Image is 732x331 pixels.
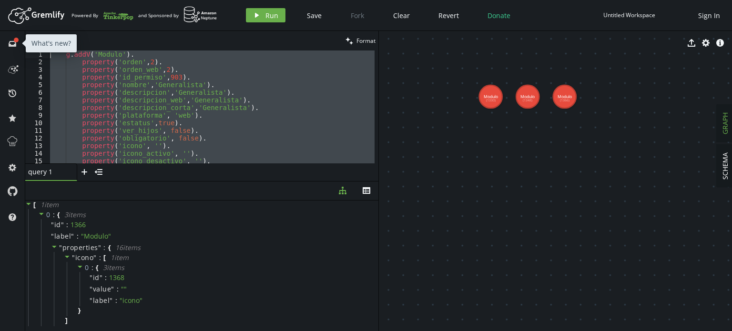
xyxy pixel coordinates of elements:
span: " icono " [120,296,142,305]
span: " [61,220,64,229]
span: [ [33,201,36,209]
span: [ [103,253,106,262]
span: { [108,243,111,252]
button: Donate [480,8,518,22]
span: " [71,231,74,241]
span: Format [356,37,376,45]
button: Fork [343,8,372,22]
span: : [115,296,117,305]
button: Save [300,8,329,22]
span: 0 [46,210,51,219]
button: Clear [386,8,417,22]
span: : [66,221,68,229]
span: 16 item s [115,243,141,252]
div: 1368 [109,273,124,282]
span: Revert [438,11,459,20]
span: properties [62,243,98,252]
div: 8 [25,104,49,111]
span: : [53,211,55,219]
div: 1366 [71,221,86,229]
span: Run [265,11,278,20]
span: 0 [85,263,89,272]
span: " [59,243,62,252]
span: 3 item s [103,263,124,272]
div: 2 [25,58,49,66]
span: " [90,284,93,293]
span: : [117,285,119,293]
button: Sign In [693,8,725,22]
span: 1 item [111,253,129,262]
div: 15 [25,157,49,165]
span: 1 item [41,200,59,209]
span: " [72,253,75,262]
tspan: Modulo [484,94,498,100]
div: Untitled Workspace [603,11,655,19]
span: " [111,284,114,293]
span: : [99,253,102,262]
div: 11 [25,127,49,134]
span: id [54,221,61,229]
span: label [54,232,71,241]
div: 4 [25,73,49,81]
tspan: Modulo [520,94,535,100]
span: value [93,285,112,293]
div: 3 [25,66,49,73]
button: Run [246,8,285,22]
span: { [57,211,60,219]
span: " [90,296,93,305]
tspan: (1366) [560,98,569,102]
span: : [103,243,106,252]
span: : [77,232,79,241]
span: { [96,263,98,272]
button: Revert [431,8,466,22]
span: " Modulo " [81,231,111,241]
div: 12 [25,134,49,142]
img: AWS Neptune [183,6,217,23]
span: Clear [393,11,410,20]
span: " [51,231,54,241]
div: 1 [25,50,49,58]
tspan: Modulo [558,94,572,100]
div: 7 [25,96,49,104]
span: id [93,273,100,282]
div: 13 [25,142,49,150]
span: " [93,253,97,262]
div: 9 [25,111,49,119]
span: Sign In [698,11,720,20]
span: GRAPH [721,112,730,134]
span: label [93,296,110,305]
span: Save [307,11,322,20]
tspan: (1330) [486,98,496,102]
span: " [51,220,54,229]
span: " [98,243,102,252]
span: " " [121,284,127,293]
span: ] [64,316,68,325]
span: 3 item s [64,210,86,219]
span: icono [75,253,94,262]
div: 6 [25,89,49,96]
span: : [105,273,107,282]
div: 10 [25,119,49,127]
span: " [90,273,93,282]
div: 5 [25,81,49,89]
div: What's new? [26,34,77,52]
span: Fork [351,11,364,20]
div: and Sponsored by [138,6,217,24]
div: 14 [25,150,49,157]
span: } [77,306,81,315]
span: " [110,296,113,305]
span: query 1 [28,168,66,176]
div: Powered By [71,7,133,24]
span: " [100,273,103,282]
button: Format [343,31,378,50]
span: Donate [488,11,510,20]
span: : [91,263,94,272]
tspan: (1348) [523,98,532,102]
span: SCHEMA [721,152,730,180]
